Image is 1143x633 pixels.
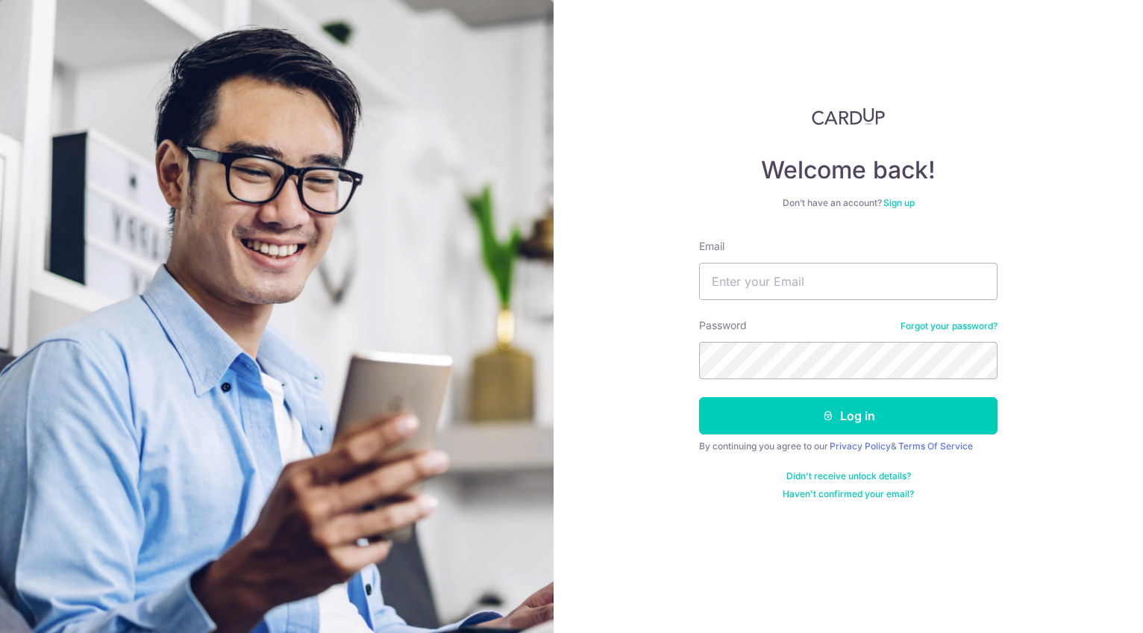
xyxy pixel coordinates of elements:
a: Sign up [883,197,915,208]
a: Didn't receive unlock details? [786,470,911,482]
div: Don’t have an account? [699,197,998,209]
label: Email [699,239,724,254]
button: Log in [699,397,998,434]
input: Enter your Email [699,263,998,300]
label: Password [699,318,747,333]
a: Privacy Policy [830,440,891,452]
a: Haven't confirmed your email? [783,488,914,500]
a: Terms Of Service [898,440,973,452]
a: Forgot your password? [901,320,998,332]
h4: Welcome back! [699,155,998,185]
img: CardUp Logo [812,107,885,125]
div: By continuing you agree to our & [699,440,998,452]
